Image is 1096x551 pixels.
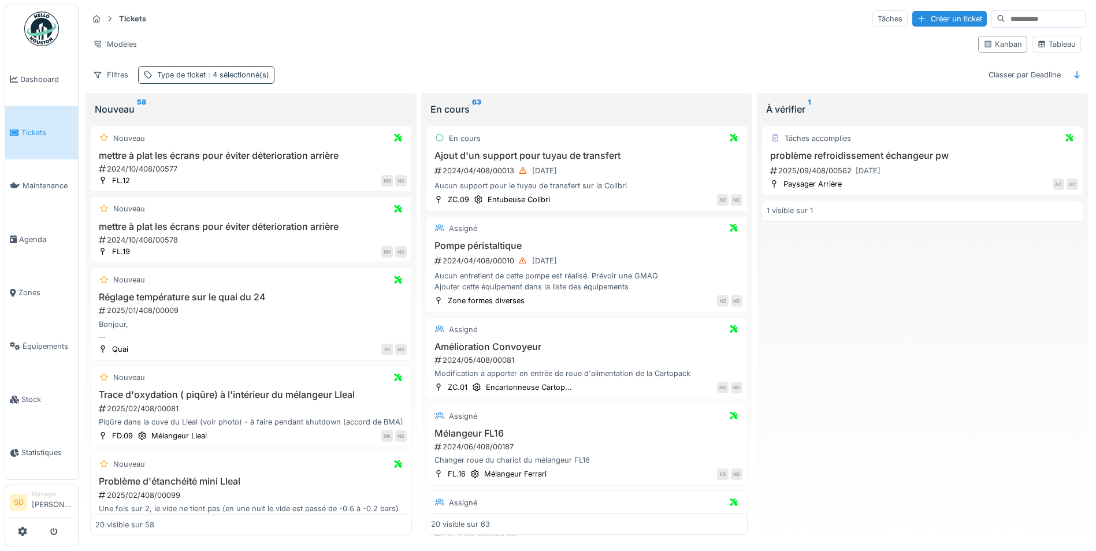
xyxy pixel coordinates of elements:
div: FD.09 [112,430,133,441]
div: ZC.01 [448,382,467,393]
div: ND [731,194,742,206]
div: 2025/02/408/00099 [98,490,407,501]
div: Assigné [449,411,477,422]
div: Créer un ticket [912,11,987,27]
a: Zones [5,266,78,319]
div: 20 visible sur 63 [431,519,490,530]
div: 2024/04/408/00013 [433,163,742,178]
a: Équipements [5,319,78,373]
div: Zone formes diverses [448,295,525,306]
div: Assigné [449,324,477,335]
h3: Ajout d'un support pour tuyau de transfert [431,150,742,161]
div: Encartonneuse Cartop... [486,382,572,393]
h3: Pompe péristaltique [431,240,742,251]
div: ND [395,430,407,442]
div: Piqûre dans la cuve du Lleal (voir photo) - à faire pendant shutdown (accord de BMA) [95,416,407,427]
div: Nouveau [113,133,145,144]
span: Dashboard [20,74,73,85]
div: AC [1053,178,1064,190]
div: FL.16 [448,468,466,479]
div: Paysager Arrière [783,178,842,189]
a: Stock [5,373,78,426]
sup: 63 [472,102,481,116]
span: Tickets [21,127,73,138]
img: Badge_color-CXgf-gQk.svg [24,12,59,46]
div: Classer par Deadline [983,66,1066,83]
li: SD [10,494,27,511]
div: Modification à apporter en entrée de roue d'alimentation de la Cartopack [431,368,742,379]
div: FD [717,468,729,480]
sup: 1 [808,102,811,116]
div: Nouveau [113,372,145,383]
div: Mélangeur Ferrari [484,468,547,479]
h3: Problème d'étanchéité mini Lleal [95,476,407,487]
div: ND [395,246,407,258]
div: BM [381,246,393,258]
h3: mettre à plat les écrans pour éviter déterioration arrière [95,150,407,161]
div: Kanban [983,39,1022,50]
a: Statistiques [5,426,78,479]
h3: Réglage température sur le quai du 24 [95,292,407,303]
div: Nouveau [95,102,407,116]
a: SD Manager[PERSON_NAME] [10,490,73,518]
div: Une fois sur 2, le vide ne tient pas (en une nuit le vide est passé de -0.6 à -0.2 bars) malgré l... [95,503,407,525]
h3: problème refroidissement échangeur pw [767,150,1078,161]
div: ZC.09 [448,194,469,205]
div: 20 visible sur 58 [95,519,154,530]
div: NZ [717,194,729,206]
div: Entubeuse Colibri [488,194,550,205]
h3: Amélioration Convoyeur [431,341,742,352]
div: Quai [112,344,128,355]
div: Assigné [449,497,477,508]
div: 2024/10/408/00577 [98,163,407,174]
div: Tâches accomplies [785,133,851,144]
div: Aucun support pour le tuyau de transfert sur la Colibri [431,180,742,191]
div: Nouveau [113,459,145,470]
li: [PERSON_NAME] [32,490,73,515]
div: ND [395,344,407,355]
div: FL.12 [112,175,130,186]
span: Maintenance [23,180,73,191]
div: NZ [717,295,729,307]
div: En cours [430,102,743,116]
div: 2024/10/408/00578 [98,234,407,245]
div: Manager [32,490,73,498]
div: ND [731,382,742,393]
div: Nouveau [113,203,145,214]
div: 2025/01/408/00009 [98,305,407,316]
span: Zones [18,287,73,298]
div: FL.19 [112,246,130,257]
h3: mettre à plat les écrans pour éviter déterioration arrière [95,221,407,232]
span: : 4 sélectionné(s) [206,70,269,79]
div: [DATE] [532,165,557,176]
div: À vérifier [766,102,1079,116]
a: Maintenance [5,159,78,213]
div: ND [731,295,742,307]
div: [DATE] [532,255,557,266]
div: Tableau [1037,39,1076,50]
div: Assigné [449,223,477,234]
div: 2024/05/408/00081 [433,355,742,366]
span: Stock [21,394,73,405]
a: Tickets [5,106,78,159]
span: Équipements [23,341,73,352]
div: ND [731,468,742,480]
div: Modèles [88,36,142,53]
div: 2025/02/408/00081 [98,403,407,414]
div: AC [1067,178,1078,190]
div: Tâches [872,10,908,27]
div: 2024/06/408/00187 [433,441,742,452]
div: ND [717,382,729,393]
div: Filtres [88,66,133,83]
h3: Mélangeur FL16 [431,428,742,439]
div: Bonjour, Serait-il possible de trouver une solution pour stabiliser la température sur le quai? A... [95,319,407,341]
div: Nouveau [113,274,145,285]
div: [DATE] [856,165,880,176]
div: ND [395,175,407,187]
div: MK [381,430,393,442]
div: Changer roue du chariot du mélangeur FL16 [431,455,742,466]
div: 2024/04/408/00010 [433,254,742,268]
h3: Trace d'oxydation ( piqûre) à l'intérieur du mélangeur Lleal [95,389,407,400]
strong: Tickets [114,13,151,24]
span: Statistiques [21,447,73,458]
